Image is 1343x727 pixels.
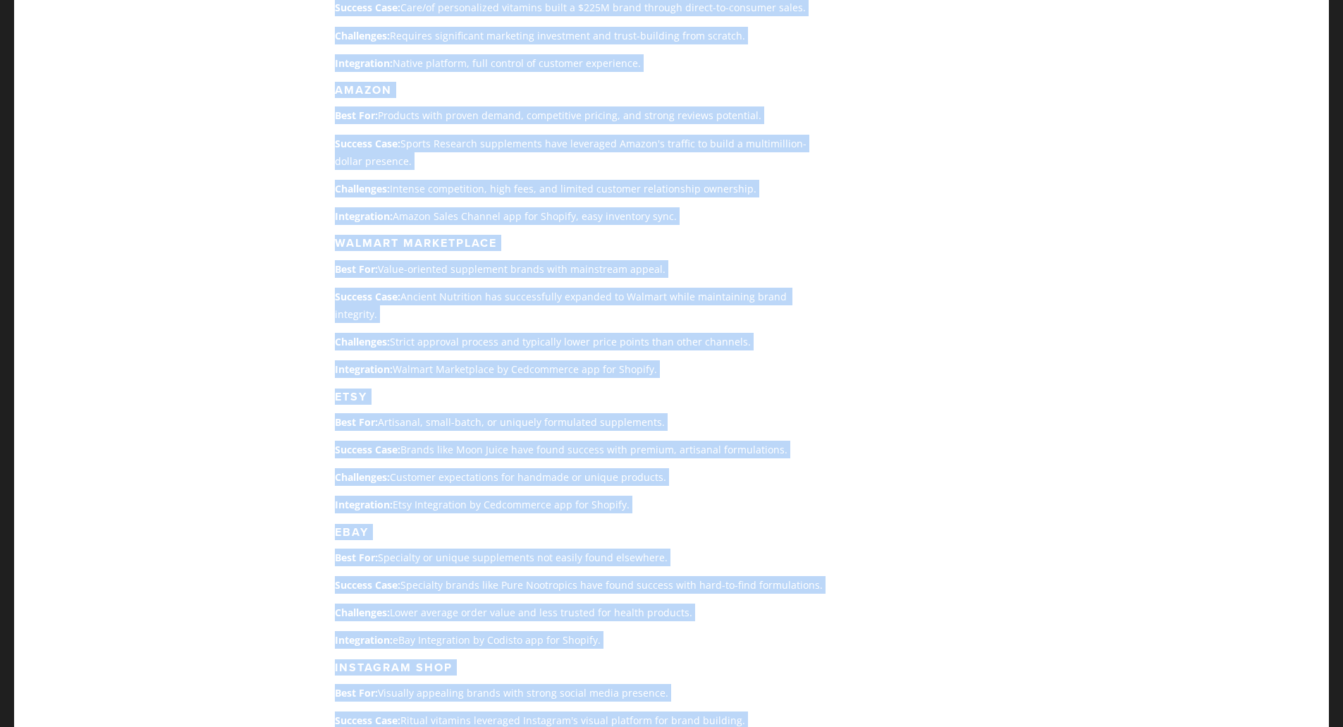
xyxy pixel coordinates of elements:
[335,109,378,122] strong: Best For:
[335,633,393,647] strong: Integration:
[335,288,829,323] p: Ancient Nutrition has successfully expanded to Walmart while maintaining brand integrity.
[335,631,829,649] p: eBay Integration by Codisto app for Shopify.
[335,413,829,431] p: Artisanal, small-batch, or uniquely formulated supplements.
[335,1,400,14] strong: Success Case:
[335,415,378,429] strong: Best For:
[335,606,390,619] strong: Challenges:
[335,56,393,70] strong: Integration:
[335,551,378,564] strong: Best For:
[335,578,400,592] strong: Success Case:
[335,549,829,566] p: Specialty or unique supplements not easily found elsewhere.
[335,524,369,540] strong: eBay
[335,470,390,484] strong: Challenges:
[335,106,829,124] p: Products with proven demand, competitive pricing, and strong reviews potential.
[335,389,367,405] strong: Etsy
[335,135,829,170] p: Sports Research supplements have leveraged Amazon's traffic to build a multimillion-dollar presence.
[335,686,378,699] strong: Best For:
[335,441,829,458] p: Brands like Moon Juice have found success with premium, artisanal formulations.
[335,209,393,223] strong: Integration:
[335,54,829,72] p: Native platform, full control of customer experience.
[335,498,393,511] strong: Integration:
[335,27,829,44] p: Requires significant marketing investment and trust-building from scratch.
[335,82,392,98] strong: Amazon
[335,333,829,350] p: Strict approval process and typically lower price points than other channels.
[335,290,400,303] strong: Success Case:
[335,714,400,727] strong: Success Case:
[335,29,390,42] strong: Challenges:
[335,659,453,676] strong: Instagram Shop
[335,496,829,513] p: Etsy Integration by Cedcommerce app for Shopify.
[335,182,390,195] strong: Challenges:
[335,684,829,702] p: Visually appealing brands with strong social media presence.
[335,443,400,456] strong: Success Case:
[335,360,829,378] p: Walmart Marketplace by Cedcommerce app for Shopify.
[335,362,393,376] strong: Integration:
[335,335,390,348] strong: Challenges:
[335,262,378,276] strong: Best For:
[335,207,829,225] p: Amazon Sales Channel app for Shopify, easy inventory sync.
[335,235,497,251] strong: Walmart Marketplace
[335,137,400,150] strong: Success Case:
[335,604,829,621] p: Lower average order value and less trusted for health products.
[335,468,829,486] p: Customer expectations for handmade or unique products.
[335,180,829,197] p: Intense competition, high fees, and limited customer relationship ownership.
[335,576,829,594] p: Specialty brands like Pure Nootropics have found success with hard-to-find formulations.
[335,260,829,278] p: Value-oriented supplement brands with mainstream appeal.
